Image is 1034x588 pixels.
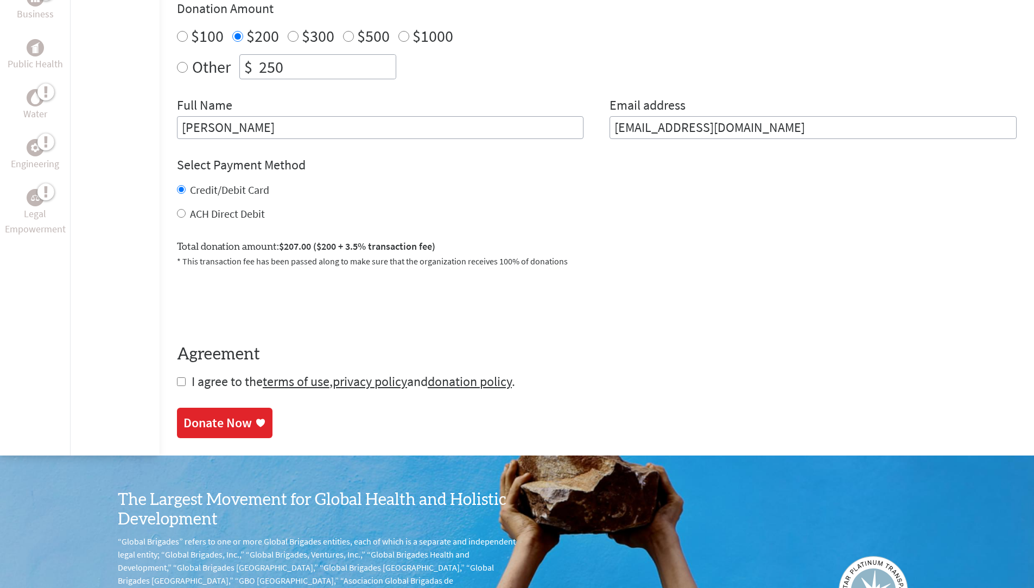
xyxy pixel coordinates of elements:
[177,116,584,139] input: Enter Full Name
[357,26,390,46] label: $500
[23,89,47,122] a: WaterWater
[31,42,40,53] img: Public Health
[31,92,40,104] img: Water
[177,156,1017,174] h4: Select Payment Method
[191,26,224,46] label: $100
[177,97,232,116] label: Full Name
[11,156,59,172] p: Engineering
[192,373,515,390] span: I agree to the , and .
[118,490,517,529] h3: The Largest Movement for Global Health and Holistic Development
[2,189,68,237] a: Legal EmpowermentLegal Empowerment
[610,97,686,116] label: Email address
[31,143,40,152] img: Engineering
[177,345,1017,364] h4: Agreement
[333,373,407,390] a: privacy policy
[8,56,63,72] p: Public Health
[2,206,68,237] p: Legal Empowerment
[8,39,63,72] a: Public HealthPublic Health
[27,139,44,156] div: Engineering
[263,373,329,390] a: terms of use
[27,89,44,106] div: Water
[17,7,54,22] p: Business
[192,54,231,79] label: Other
[302,26,334,46] label: $300
[27,39,44,56] div: Public Health
[610,116,1017,139] input: Your Email
[240,55,257,79] div: $
[190,207,265,220] label: ACH Direct Debit
[177,239,435,255] label: Total donation amount:
[183,414,252,432] div: Donate Now
[257,55,396,79] input: Enter Amount
[23,106,47,122] p: Water
[413,26,453,46] label: $1000
[246,26,279,46] label: $200
[279,240,435,252] span: $207.00 ($200 + 3.5% transaction fee)
[428,373,512,390] a: donation policy
[31,194,40,201] img: Legal Empowerment
[11,139,59,172] a: EngineeringEngineering
[177,255,1017,268] p: * This transaction fee has been passed along to make sure that the organization receives 100% of ...
[27,189,44,206] div: Legal Empowerment
[177,408,272,438] a: Donate Now
[177,281,342,323] iframe: reCAPTCHA
[190,183,269,197] label: Credit/Debit Card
